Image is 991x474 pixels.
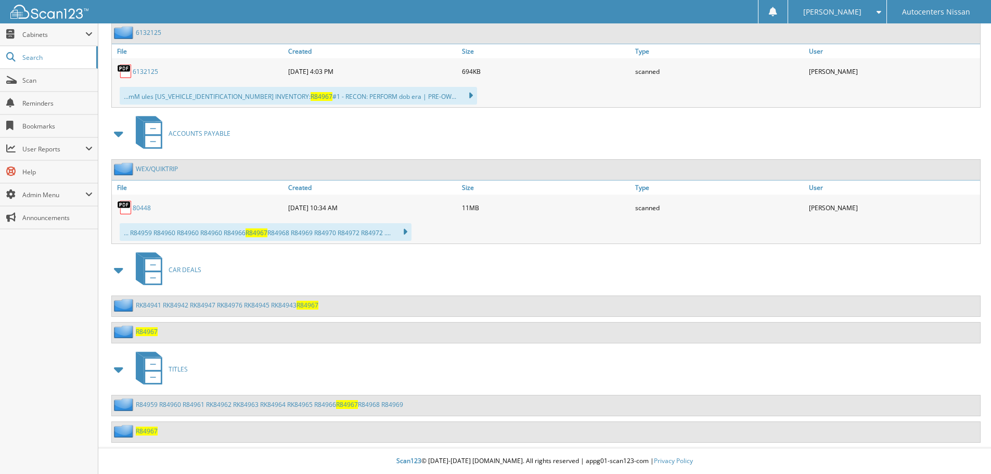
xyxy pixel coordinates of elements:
img: scan123-logo-white.svg [10,5,88,19]
a: Type [633,181,806,195]
span: Bookmarks [22,122,93,131]
div: 11MB [459,197,633,218]
span: Reminders [22,99,93,108]
span: [PERSON_NAME] [803,9,861,15]
span: Help [22,168,93,176]
div: scanned [633,197,806,218]
iframe: Chat Widget [939,424,991,474]
a: File [112,44,286,58]
img: folder2.png [114,162,136,175]
img: folder2.png [114,325,136,338]
a: R84967 [136,327,158,336]
span: R84967 [336,400,358,409]
a: User [806,44,980,58]
a: R84959 R84960 R84961 RK84962 RK84963 RK84964 RK84965 R84966R84967R84968 R84969 [136,400,403,409]
a: Type [633,44,806,58]
span: TITLES [169,365,188,374]
span: ACCOUNTS PAYABLE [169,129,230,138]
a: 6132125 [136,28,161,37]
a: CAR DEALS [130,249,201,290]
img: PDF.png [117,63,133,79]
span: User Reports [22,145,85,153]
a: R84967 [136,427,158,435]
span: Scan123 [396,456,421,465]
div: scanned [633,61,806,82]
img: folder2.png [114,425,136,438]
span: Cabinets [22,30,85,39]
a: ACCOUNTS PAYABLE [130,113,230,154]
div: [PERSON_NAME] [806,61,980,82]
div: [PERSON_NAME] [806,197,980,218]
div: ...mM ules [US_VEHICLE_IDENTIFICATION_NUMBER] INVENTORY: #1 - RECON: PERFORM dob era | PRE-OW... [120,87,477,105]
span: CAR DEALS [169,265,201,274]
span: R84967 [297,301,318,310]
img: PDF.png [117,200,133,215]
div: [DATE] 4:03 PM [286,61,459,82]
a: User [806,181,980,195]
a: WEX/QUIKTRIP [136,164,178,173]
span: Autocenters Nissan [902,9,970,15]
a: Privacy Policy [654,456,693,465]
div: [DATE] 10:34 AM [286,197,459,218]
span: Search [22,53,91,62]
a: TITLES [130,349,188,390]
img: folder2.png [114,299,136,312]
a: 6132125 [133,67,158,76]
a: RK84941 RK84942 RK84947 RK84976 RK84945 RK84943R84967 [136,301,318,310]
span: Scan [22,76,93,85]
img: folder2.png [114,398,136,411]
span: R84967 [311,92,332,101]
a: Created [286,44,459,58]
a: Size [459,44,633,58]
img: folder2.png [114,26,136,39]
span: R84967 [246,228,267,237]
span: Announcements [22,213,93,222]
a: 80448 [133,203,151,212]
div: ... R84959 R84960 R84960 R84960 R84966 R84968 R84969 R84970 R84972 R84972 .... [120,223,411,241]
div: © [DATE]-[DATE] [DOMAIN_NAME]. All rights reserved | appg01-scan123-com | [98,449,991,474]
a: File [112,181,286,195]
div: 694KB [459,61,633,82]
a: Size [459,181,633,195]
a: Created [286,181,459,195]
span: Admin Menu [22,190,85,199]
